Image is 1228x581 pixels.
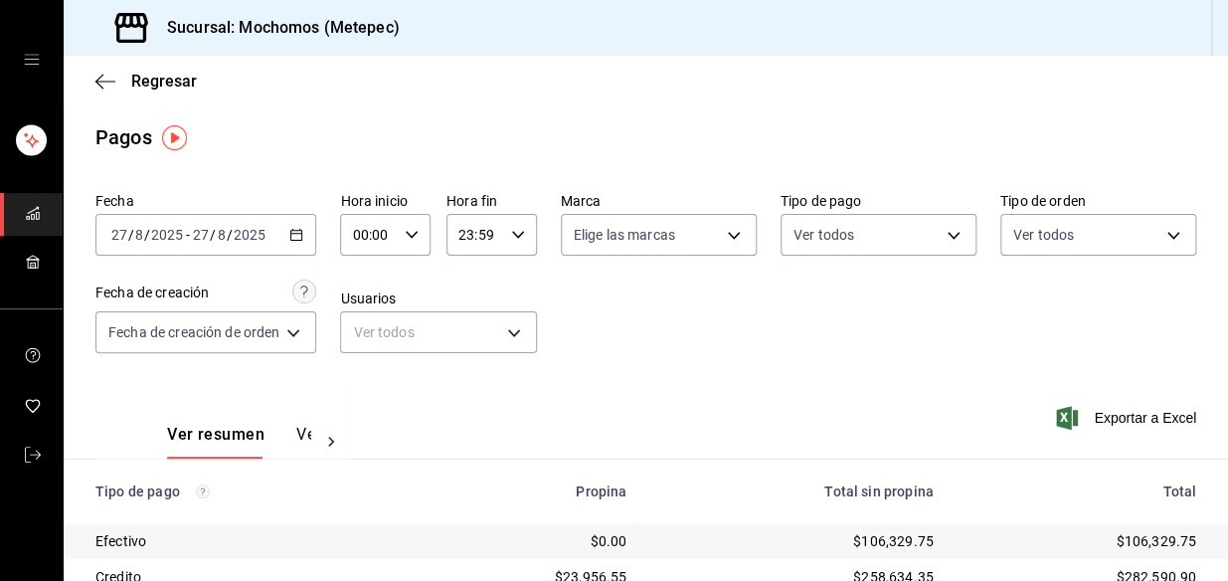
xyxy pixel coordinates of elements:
label: Tipo de orden [1000,194,1196,208]
img: Tooltip marker [162,125,187,150]
svg: Los pagos realizados con Pay y otras terminales son montos brutos. [196,484,210,498]
div: Ver todos [340,311,536,353]
button: Regresar [95,72,197,91]
h3: Sucursal: Mochomos (Metepec) [151,16,400,40]
div: Tipo de pago [95,484,401,499]
div: Efectivo [95,531,401,551]
span: Ver todos [793,225,854,245]
button: Exportar a Excel [1060,406,1196,430]
label: Hora inicio [340,194,431,208]
input: -- [110,227,128,243]
label: Fecha [95,194,316,208]
div: Total sin propina [658,484,933,499]
input: -- [134,227,144,243]
span: Ver todos [1013,225,1074,245]
div: $0.00 [433,531,627,551]
span: / [128,227,134,243]
label: Hora fin [446,194,537,208]
div: Propina [433,484,627,499]
div: navigation tabs [167,425,311,459]
div: $106,329.75 [965,531,1196,551]
span: Elige las marcas [574,225,675,245]
span: Fecha de creación de orden [108,322,279,342]
label: Tipo de pago [781,194,976,208]
button: Ver pagos [296,425,371,459]
button: open drawer [24,52,40,68]
label: Usuarios [340,291,536,305]
span: - [186,227,190,243]
span: Regresar [131,72,197,91]
div: Pagos [95,122,152,152]
div: $106,329.75 [658,531,933,551]
input: ---- [150,227,184,243]
div: Total [965,484,1196,499]
input: -- [217,227,227,243]
input: -- [192,227,210,243]
span: / [144,227,150,243]
span: / [210,227,216,243]
button: Ver resumen [167,425,264,459]
div: Fecha de creación [95,283,209,303]
input: ---- [233,227,266,243]
span: / [227,227,233,243]
label: Marca [561,194,757,208]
